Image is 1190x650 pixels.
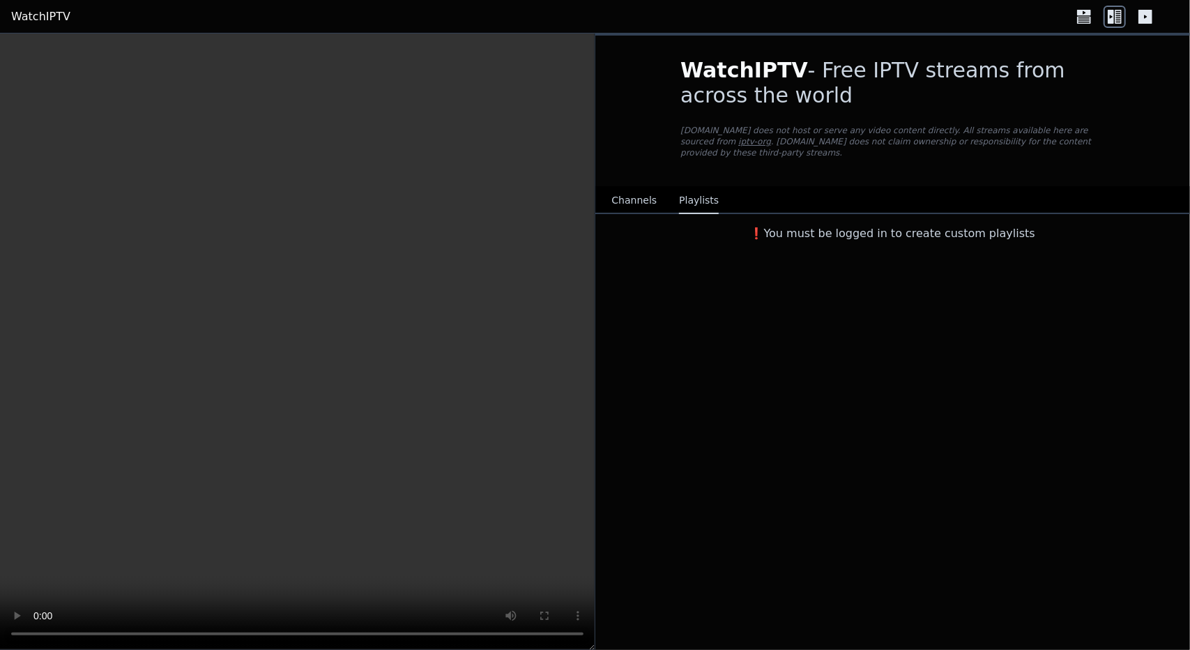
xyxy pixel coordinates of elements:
[11,8,70,25] a: WatchIPTV
[612,188,657,214] button: Channels
[658,225,1127,242] h3: ❗️You must be logged in to create custom playlists
[680,125,1104,158] p: [DOMAIN_NAME] does not host or serve any video content directly. All streams available here are s...
[680,58,1104,108] h1: - Free IPTV streams from across the world
[738,137,771,146] a: iptv-org
[680,58,808,82] span: WatchIPTV
[679,188,719,214] button: Playlists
